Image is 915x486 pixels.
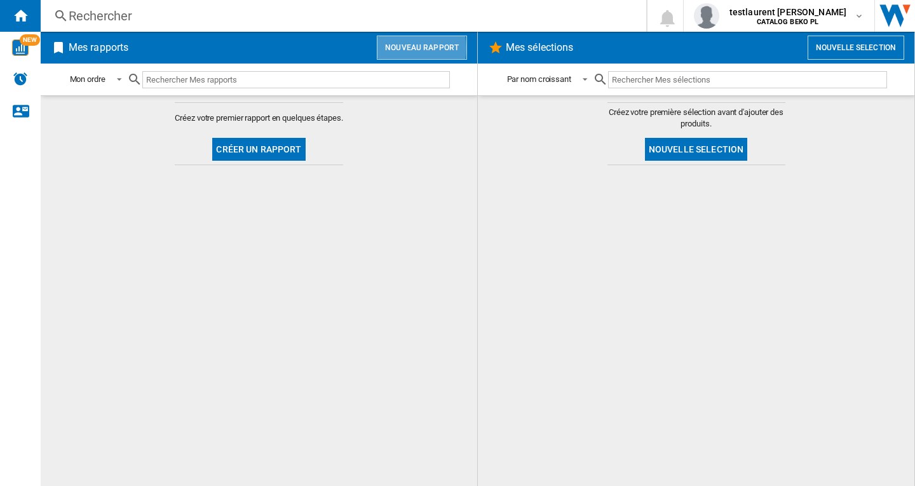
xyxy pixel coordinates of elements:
div: Par nom croissant [507,74,571,84]
div: Mon ordre [70,74,105,84]
button: Nouvelle selection [808,36,904,60]
div: Rechercher [69,7,613,25]
button: Nouvelle selection [645,138,748,161]
span: Créez votre première sélection avant d'ajouter des produits. [607,107,785,130]
img: alerts-logo.svg [13,71,28,86]
h2: Mes rapports [66,36,131,60]
img: wise-card.svg [12,39,29,56]
input: Rechercher Mes sélections [608,71,887,88]
input: Rechercher Mes rapports [142,71,450,88]
span: Créez votre premier rapport en quelques étapes. [175,112,342,124]
span: NEW [20,34,40,46]
h2: Mes sélections [503,36,576,60]
button: Créer un rapport [212,138,305,161]
span: testlaurent [PERSON_NAME] [729,6,847,18]
button: Nouveau rapport [377,36,467,60]
img: profile.jpg [694,3,719,29]
b: CATALOG BEKO PL [757,18,818,26]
